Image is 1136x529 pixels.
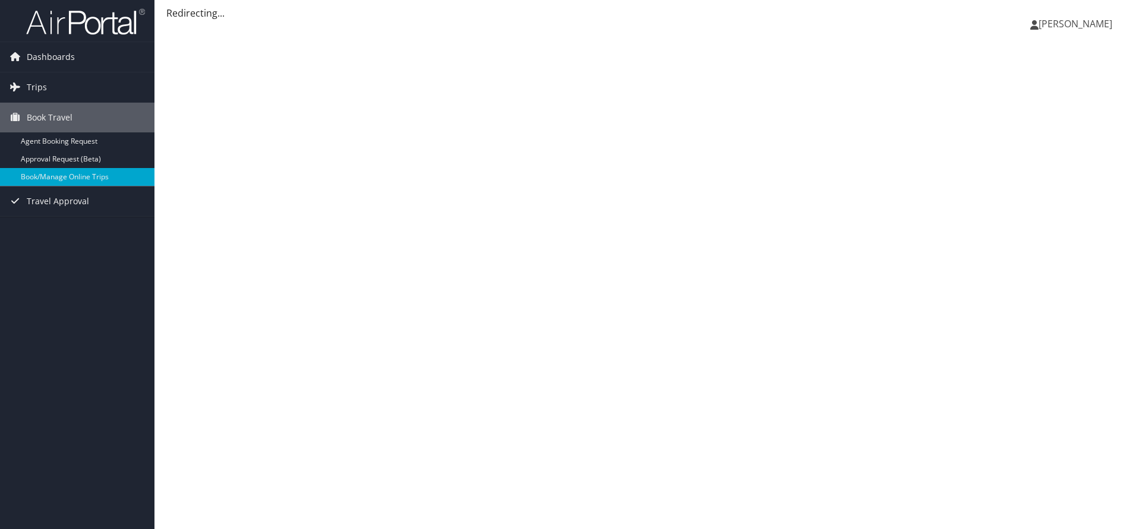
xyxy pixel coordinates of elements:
[27,186,89,216] span: Travel Approval
[27,42,75,72] span: Dashboards
[26,8,145,36] img: airportal-logo.png
[27,103,72,132] span: Book Travel
[166,6,1124,20] div: Redirecting...
[1039,17,1112,30] span: [PERSON_NAME]
[27,72,47,102] span: Trips
[1030,6,1124,42] a: [PERSON_NAME]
